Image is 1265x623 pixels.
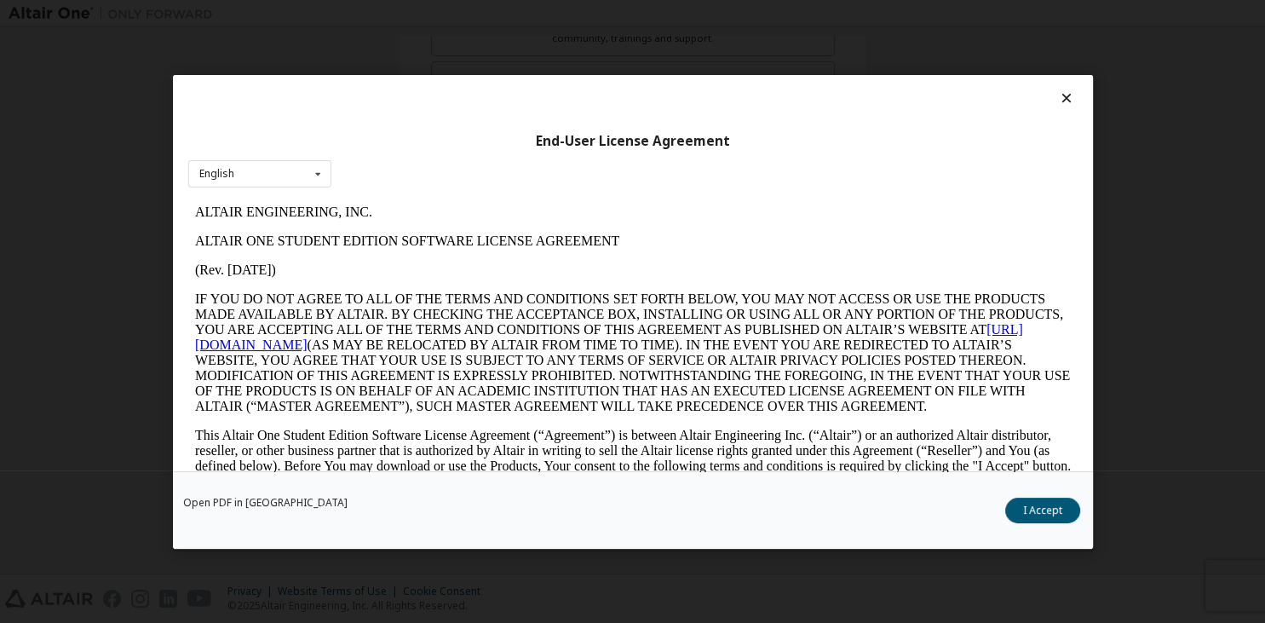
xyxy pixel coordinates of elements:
[7,94,883,216] p: IF YOU DO NOT AGREE TO ALL OF THE TERMS AND CONDITIONS SET FORTH BELOW, YOU MAY NOT ACCESS OR USE...
[7,65,883,80] p: (Rev. [DATE])
[1005,497,1080,522] button: I Accept
[7,230,883,291] p: This Altair One Student Edition Software License Agreement (“Agreement”) is between Altair Engine...
[7,124,835,154] a: [URL][DOMAIN_NAME]
[188,132,1078,149] div: End-User License Agreement
[199,169,234,179] div: English
[183,497,348,507] a: Open PDF in [GEOGRAPHIC_DATA]
[7,36,883,51] p: ALTAIR ONE STUDENT EDITION SOFTWARE LICENSE AGREEMENT
[7,7,883,22] p: ALTAIR ENGINEERING, INC.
